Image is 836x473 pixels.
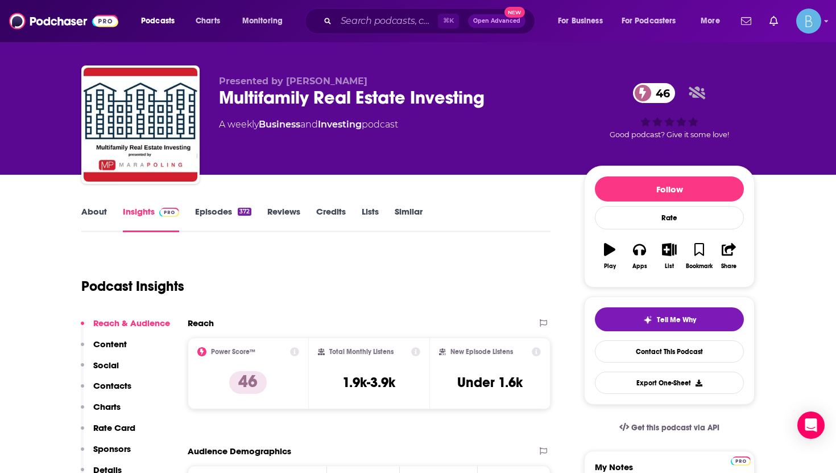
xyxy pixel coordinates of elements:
a: Reviews [267,206,300,232]
a: Show notifications dropdown [765,11,783,31]
button: Social [81,360,119,381]
a: Credits [316,206,346,232]
span: ⌘ K [438,14,459,28]
a: Similar [395,206,423,232]
button: open menu [234,12,297,30]
p: Social [93,360,119,371]
span: Monitoring [242,13,283,29]
span: Good podcast? Give it some love! [610,130,729,139]
a: Investing [318,119,362,130]
div: Rate [595,206,744,229]
span: Open Advanced [473,18,520,24]
h2: Reach [188,318,214,328]
h2: Total Monthly Listens [329,348,394,356]
p: Charts [93,401,121,412]
a: About [81,206,107,232]
button: Apps [624,236,654,277]
div: 372 [238,208,251,216]
button: Follow [595,176,744,201]
a: Pro website [731,455,751,466]
button: Open AdvancedNew [468,14,525,28]
button: Reach & Audience [81,318,170,339]
span: For Podcasters [622,13,676,29]
h2: Audience Demographics [188,446,291,456]
button: Rate Card [81,422,135,443]
h2: New Episode Listens [450,348,513,356]
button: Contacts [81,380,131,401]
p: Content [93,339,127,349]
a: Get this podcast via API [610,414,729,442]
img: Podchaser - Follow, Share and Rate Podcasts [9,10,118,32]
a: Show notifications dropdown [736,11,756,31]
div: A weekly podcast [219,118,398,131]
p: Reach & Audience [93,318,170,328]
span: Charts [196,13,220,29]
img: Multifamily Real Estate Investing [84,68,197,182]
button: open menu [614,12,693,30]
img: Podchaser Pro [731,456,751,466]
button: List [655,236,684,277]
button: Bookmark [684,236,714,277]
div: Apps [632,263,647,270]
button: tell me why sparkleTell Me Why [595,307,744,331]
button: open menu [133,12,189,30]
span: Logged in as BLASTmedia [796,9,821,34]
img: User Profile [796,9,821,34]
button: Charts [81,401,121,422]
a: Episodes372 [195,206,251,232]
h3: 1.9k-3.9k [342,374,395,391]
div: Play [604,263,616,270]
h3: Under 1.6k [457,374,523,391]
a: 46 [633,83,676,103]
span: More [701,13,720,29]
img: tell me why sparkle [643,315,652,324]
button: open menu [693,12,734,30]
a: InsightsPodchaser Pro [123,206,179,232]
h2: Power Score™ [211,348,255,356]
div: Share [721,263,736,270]
span: Presented by [PERSON_NAME] [219,76,367,87]
div: Open Intercom Messenger [797,412,825,439]
button: Play [595,236,624,277]
div: Search podcasts, credits, & more... [316,8,546,34]
div: Bookmark [686,263,713,270]
button: Export One-Sheet [595,372,744,394]
button: Sponsors [81,443,131,464]
a: Lists [362,206,379,232]
span: 46 [644,83,676,103]
button: Content [81,339,127,360]
span: New [504,7,525,18]
h1: Podcast Insights [81,278,184,295]
p: Sponsors [93,443,131,454]
a: Contact This Podcast [595,340,744,363]
button: open menu [550,12,617,30]
span: Podcasts [141,13,175,29]
span: and [300,119,318,130]
span: For Business [558,13,603,29]
div: 46Good podcast? Give it some love! [584,76,755,146]
img: Podchaser Pro [159,208,179,217]
span: Tell Me Why [657,315,696,324]
span: Get this podcast via API [631,423,719,433]
input: Search podcasts, credits, & more... [336,12,438,30]
button: Show profile menu [796,9,821,34]
a: Charts [188,12,227,30]
p: Contacts [93,380,131,391]
p: Rate Card [93,422,135,433]
a: Business [259,119,300,130]
button: Share [714,236,744,277]
div: List [665,263,674,270]
p: 46 [229,371,267,394]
